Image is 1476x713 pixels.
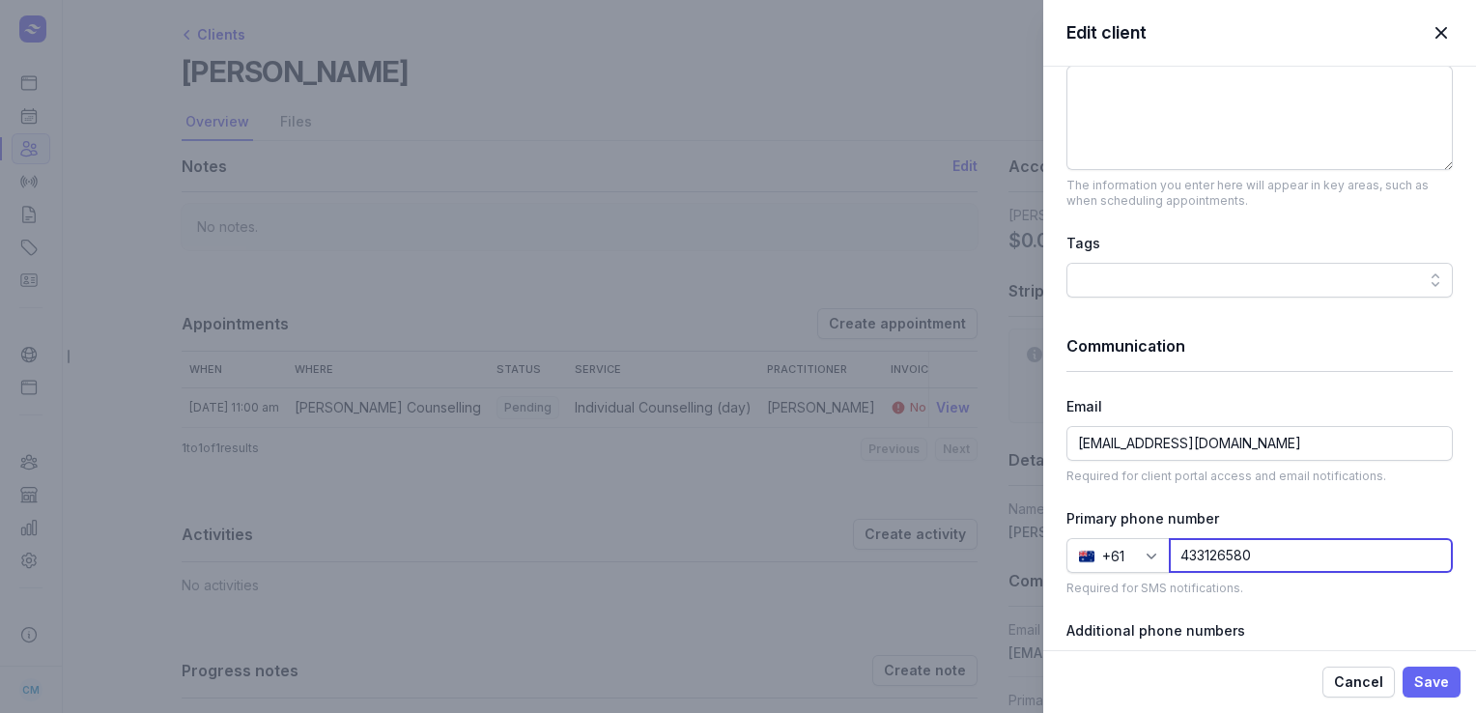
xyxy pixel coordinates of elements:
[1414,670,1449,694] span: Save
[1066,507,1453,530] div: Primary phone number
[1066,469,1453,484] p: Required for client portal access and email notifications.
[1102,545,1124,568] div: +61
[1066,21,1147,44] h2: Edit client
[1066,332,1453,359] h1: Communication
[1066,232,1453,255] div: Tags
[1322,667,1395,698] button: Cancel
[1066,395,1453,418] div: Email
[1066,178,1453,209] p: The information you enter here will appear in key areas, such as when scheduling appointments.
[1066,581,1453,596] p: Required for SMS notifications.
[1334,670,1383,694] span: Cancel
[1403,667,1461,698] button: Save
[1066,619,1453,642] div: Additional phone numbers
